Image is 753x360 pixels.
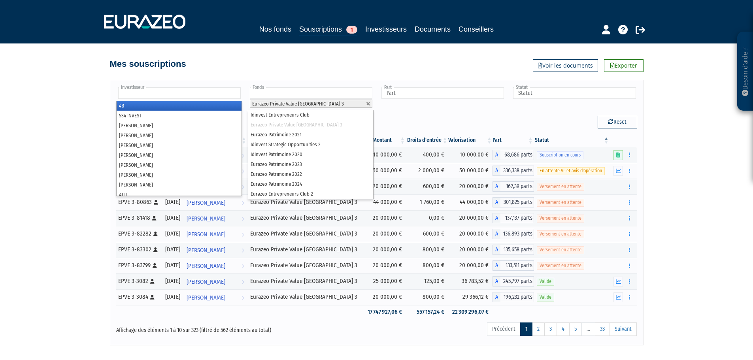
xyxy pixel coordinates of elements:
div: EPVE 3-80863 [118,198,160,206]
i: Voir l'investisseur [242,196,244,210]
span: 245,797 parts [500,276,534,286]
a: 33 [595,322,610,336]
div: A - Eurazeo Private Value Europe 3 [493,260,534,271]
div: A - Eurazeo Private Value Europe 3 [493,276,534,286]
th: Part: activer pour trier la colonne par ordre croissant [493,134,534,147]
td: 10 000,00 € [364,147,406,163]
td: 800,00 € [406,289,448,305]
td: 10 000,00 € [448,147,493,163]
td: 557 157,24 € [406,305,448,319]
td: 600,00 € [406,226,448,242]
a: Exporter [604,59,644,72]
li: Eurazeo Patrimoine 2021 [248,130,373,139]
li: Eurazeo Patrimoine 2022 [248,169,373,179]
span: En attente VL et avis d'opération [537,167,605,175]
th: Fonds: activer pour trier la colonne par ordre croissant [247,134,364,147]
td: 50 000,00 € [448,163,493,179]
a: 2 [532,322,545,336]
img: tab_domain_overview_orange.svg [32,46,38,52]
img: tab_keywords_by_traffic_grey.svg [90,46,96,52]
i: Voir l'investisseur [242,180,244,194]
img: website_grey.svg [13,21,19,27]
span: [PERSON_NAME] [187,243,225,258]
h4: Mes souscriptions [110,59,186,69]
span: Versement en attente [537,262,584,270]
i: Voir l'investisseur [242,148,244,163]
button: Reset [598,116,637,128]
li: [PERSON_NAME] [117,160,242,170]
span: [PERSON_NAME] [187,211,225,226]
td: 36 783,52 € [448,273,493,289]
span: 68,686 parts [500,150,534,160]
i: [Français] Personne physique [150,279,155,284]
span: A [493,181,500,192]
span: A [493,260,500,271]
i: Voir l'investisseur [242,290,244,305]
a: 1 [520,322,532,336]
div: EPVE 3-81418 [118,214,160,222]
span: A [493,213,500,223]
div: Domaine [41,47,61,52]
span: [PERSON_NAME] [187,227,225,242]
li: [PERSON_NAME] [117,150,242,160]
li: [PERSON_NAME] [117,140,242,150]
td: 0,00 € [406,210,448,226]
a: [PERSON_NAME] [183,194,247,210]
li: [PERSON_NAME] [117,170,242,180]
div: Eurazeo Private Value [GEOGRAPHIC_DATA] 3 [250,245,361,254]
div: EPVE 3-83799 [118,261,160,270]
li: Idinvest Patrimoine 2020 [248,149,373,159]
span: 137,137 parts [500,213,534,223]
td: 400,00 € [406,147,448,163]
div: A - Eurazeo Private Value Europe 3 [493,197,534,207]
a: Conseillers [459,24,494,35]
span: 136,893 parts [500,229,534,239]
li: [PERSON_NAME] [117,121,242,130]
span: A [493,292,500,302]
span: A [493,150,500,160]
div: A - Eurazeo Private Value Europe 3 [493,166,534,176]
span: 133,511 parts [500,260,534,271]
i: [Français] Personne physique [153,263,157,268]
td: 20 000,00 € [364,210,406,226]
span: 162,39 parts [500,181,534,192]
span: [PERSON_NAME] [187,290,225,305]
a: [PERSON_NAME] [183,258,247,273]
th: Statut : activer pour trier la colonne par ordre d&eacute;croissant [534,134,610,147]
li: Eurazeo Patrimoine 2024 [248,179,373,189]
div: [DATE] [165,293,181,301]
td: 20 000,00 € [448,210,493,226]
a: Voir les documents [533,59,598,72]
td: 1 760,00 € [406,194,448,210]
li: Idinvest Entrepreneurs Club [248,110,373,120]
span: Souscription en cours [537,151,583,159]
div: A - Eurazeo Private Value Europe 3 [493,292,534,302]
div: Eurazeo Private Value [GEOGRAPHIC_DATA] 3 [250,293,361,301]
td: 600,00 € [406,179,448,194]
span: 336,338 parts [500,166,534,176]
div: Eurazeo Private Value [GEOGRAPHIC_DATA] 3 [250,214,361,222]
a: [PERSON_NAME] [183,226,247,242]
a: [PERSON_NAME] [183,289,247,305]
div: [DATE] [165,245,181,254]
td: 125,00 € [406,273,448,289]
span: Valide [537,278,554,285]
td: 29 366,12 € [448,289,493,305]
i: Voir l'investisseur [242,275,244,289]
div: Eurazeo Private Value [GEOGRAPHIC_DATA] 3 [250,261,361,270]
a: Nos fonds [259,24,291,35]
a: [PERSON_NAME] [183,210,247,226]
i: Voir l'investisseur [242,259,244,273]
i: [Français] Personne physique [152,216,157,221]
div: A - Eurazeo Private Value Europe 3 [493,229,534,239]
img: 1732889491-logotype_eurazeo_blanc_rvb.png [104,15,185,29]
span: A [493,276,500,286]
span: 196,232 parts [500,292,534,302]
div: EPVE 3-3082 [118,277,160,285]
td: 20 000,00 € [364,226,406,242]
i: [Français] Personne physique [153,247,158,252]
td: 20 000,00 € [364,179,406,194]
div: EPVE 3-3084 [118,293,160,301]
td: 20 000,00 € [448,226,493,242]
td: 25 000,00 € [364,273,406,289]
